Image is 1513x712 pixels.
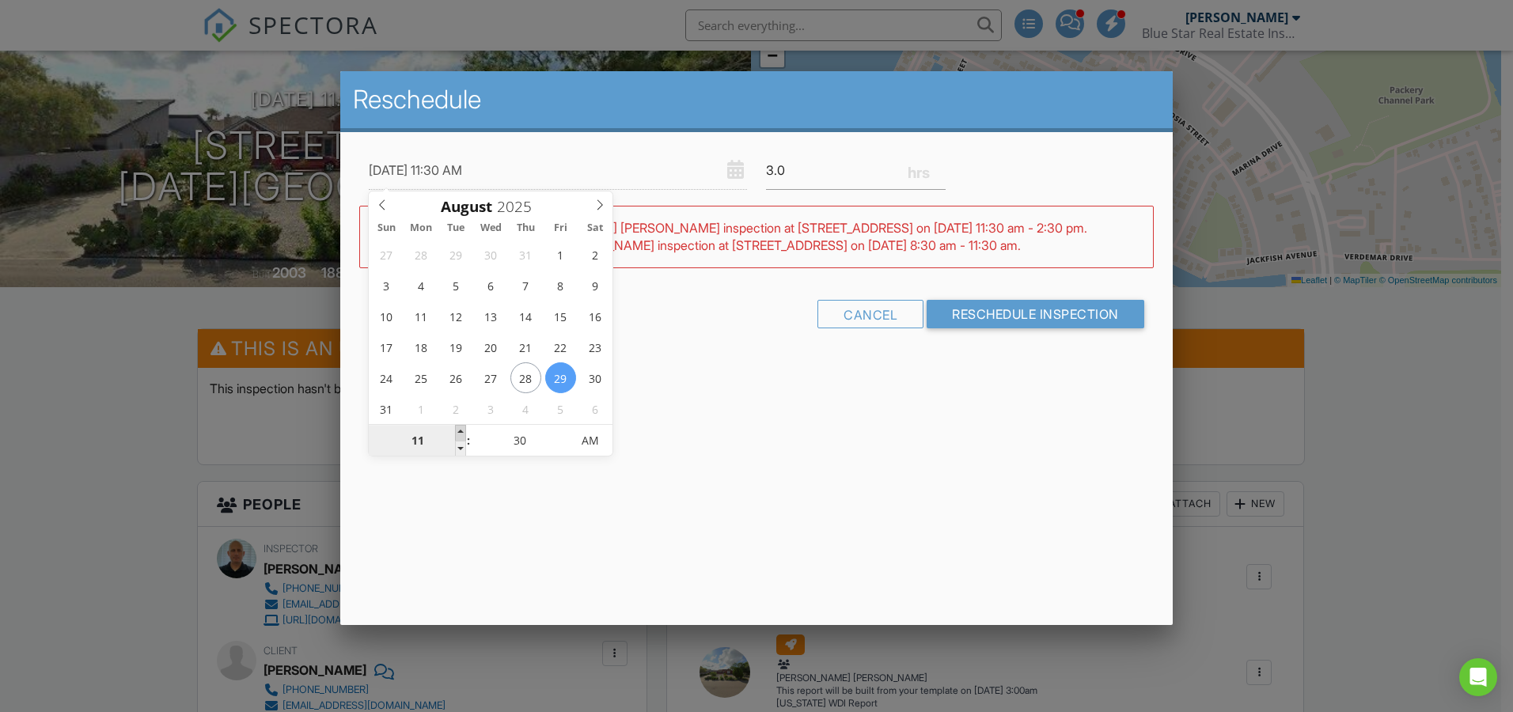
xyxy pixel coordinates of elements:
span: August 3, 2025 [371,270,402,301]
span: August 24, 2025 [371,362,402,393]
span: August 20, 2025 [476,331,506,362]
span: August 4, 2025 [406,270,437,301]
span: August 19, 2025 [441,331,472,362]
span: August 5, 2025 [441,270,472,301]
span: July 31, 2025 [510,239,541,270]
span: Sat [578,223,612,233]
span: July 30, 2025 [476,239,506,270]
span: September 1, 2025 [406,393,437,424]
input: Reschedule Inspection [927,300,1144,328]
span: August 23, 2025 [579,331,610,362]
span: Wed [473,223,508,233]
span: September 3, 2025 [476,393,506,424]
span: July 29, 2025 [441,239,472,270]
span: July 27, 2025 [371,239,402,270]
span: August 13, 2025 [476,301,506,331]
span: September 4, 2025 [510,393,541,424]
span: August 14, 2025 [510,301,541,331]
span: Thu [508,223,543,233]
span: August 22, 2025 [545,331,576,362]
span: August 1, 2025 [545,239,576,270]
span: Click to toggle [569,425,612,456]
span: Mon [404,223,438,233]
span: August 7, 2025 [510,270,541,301]
span: August 11, 2025 [406,301,437,331]
span: Fri [543,223,578,233]
span: August 16, 2025 [579,301,610,331]
span: Sun [369,223,404,233]
span: August 31, 2025 [371,393,402,424]
span: August 6, 2025 [476,270,506,301]
span: August 29, 2025 [545,362,576,393]
input: Scroll to increment [492,196,544,217]
span: August 10, 2025 [371,301,402,331]
span: Scroll to increment [441,199,492,214]
span: August 8, 2025 [545,270,576,301]
span: Tue [438,223,473,233]
input: Scroll to increment [472,425,569,456]
span: August 27, 2025 [476,362,506,393]
span: August 9, 2025 [579,270,610,301]
div: Cancel [817,300,923,328]
span: September 5, 2025 [545,393,576,424]
span: August 26, 2025 [441,362,472,393]
span: September 6, 2025 [579,393,610,424]
span: September 2, 2025 [441,393,472,424]
span: August 15, 2025 [545,301,576,331]
span: August 18, 2025 [406,331,437,362]
input: Scroll to increment [369,426,466,457]
h2: Reschedule [353,84,1160,116]
span: : [466,425,471,456]
div: Open Intercom Messenger [1459,658,1497,696]
span: August 21, 2025 [510,331,541,362]
span: August 17, 2025 [371,331,402,362]
span: August 28, 2025 [510,362,541,393]
div: WARNING: Conflicts with [PERSON_NAME] [PERSON_NAME] inspection at [STREET_ADDRESS] on [DATE] 11:3... [359,206,1154,268]
span: August 12, 2025 [441,301,472,331]
span: July 28, 2025 [406,239,437,270]
span: August 30, 2025 [579,362,610,393]
span: August 25, 2025 [406,362,437,393]
span: August 2, 2025 [579,239,610,270]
